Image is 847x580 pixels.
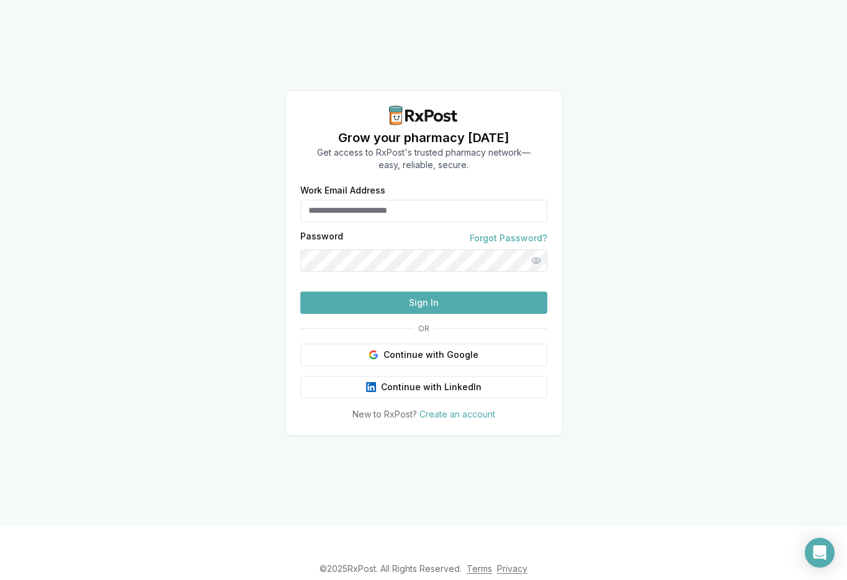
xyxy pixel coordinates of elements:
[300,292,547,314] button: Sign In
[300,376,547,398] button: Continue with LinkedIn
[300,344,547,366] button: Continue with Google
[470,232,547,244] a: Forgot Password?
[369,350,379,360] img: Google
[467,563,492,574] a: Terms
[300,232,343,244] label: Password
[384,105,464,125] img: RxPost Logo
[300,186,547,195] label: Work Email Address
[413,324,434,334] span: OR
[317,129,531,146] h1: Grow your pharmacy [DATE]
[317,146,531,171] p: Get access to RxPost's trusted pharmacy network— easy, reliable, secure.
[497,563,527,574] a: Privacy
[805,538,835,568] div: Open Intercom Messenger
[525,249,547,272] button: Show password
[419,409,495,419] a: Create an account
[352,409,417,419] span: New to RxPost?
[366,382,376,392] img: LinkedIn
